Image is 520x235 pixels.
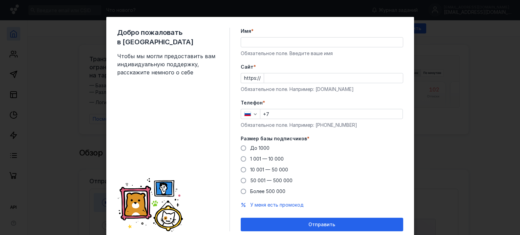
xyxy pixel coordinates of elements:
[117,28,219,47] span: Добро пожаловать в [GEOGRAPHIC_DATA]
[250,156,284,162] span: 1 001 — 10 000
[241,28,251,34] span: Имя
[308,222,335,228] span: Отправить
[250,167,288,172] span: 10 001 — 50 000
[250,178,292,183] span: 50 001 — 500 000
[241,50,403,57] div: Обязательное поле. Введите ваше имя
[250,145,269,151] span: До 1000
[241,64,254,70] span: Cайт
[241,122,403,128] div: Обязательное поле. Например: [PHONE_NUMBER]
[241,86,403,93] div: Обязательное поле. Например: [DOMAIN_NAME]
[117,52,219,76] span: Чтобы мы могли предоставить вам индивидуальную поддержку, расскажите немного о себе
[241,135,307,142] span: Размер базы подписчиков
[250,188,285,194] span: Более 500 000
[241,218,403,231] button: Отправить
[241,99,263,106] span: Телефон
[250,202,304,208] button: У меня есть промокод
